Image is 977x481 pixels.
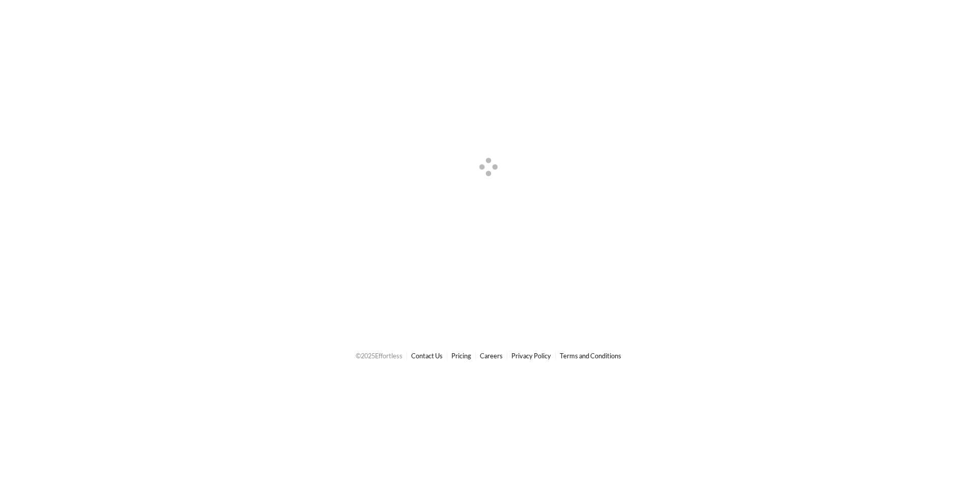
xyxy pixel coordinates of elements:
[451,352,471,360] a: Pricing
[511,352,551,360] a: Privacy Policy
[560,352,621,360] a: Terms and Conditions
[356,352,403,360] span: © 2025 Effortless
[480,352,503,360] a: Careers
[411,352,443,360] a: Contact Us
